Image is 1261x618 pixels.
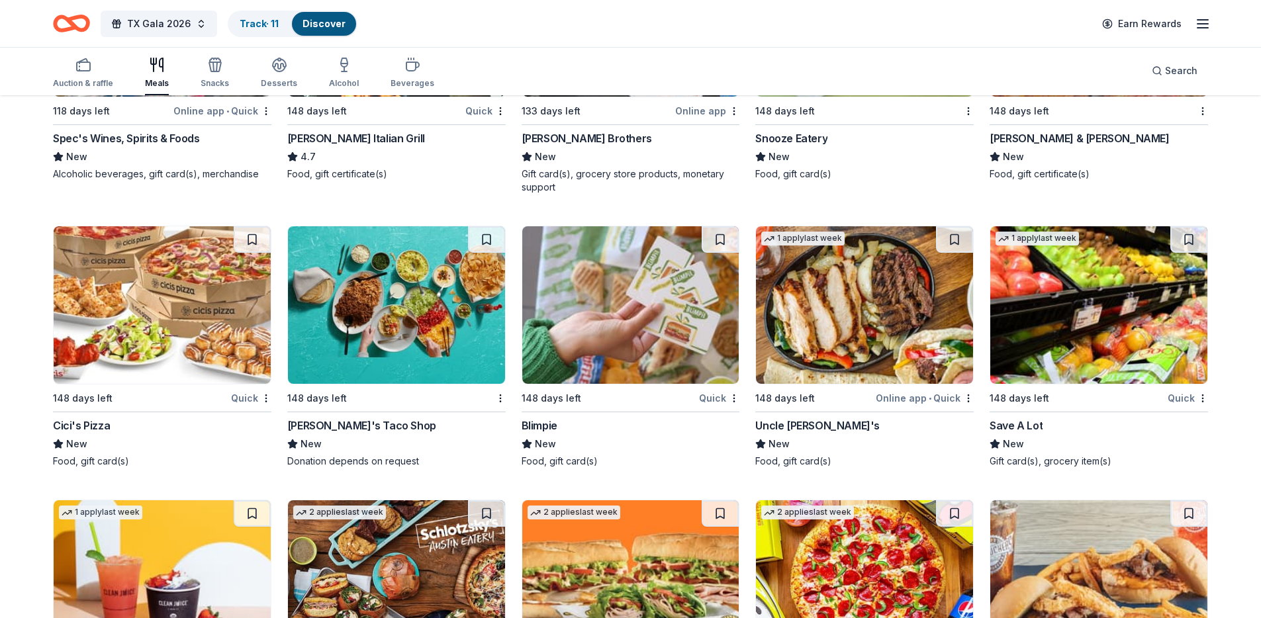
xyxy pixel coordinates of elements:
[53,8,90,39] a: Home
[1003,436,1024,452] span: New
[287,418,436,433] div: [PERSON_NAME]'s Taco Shop
[465,103,506,119] div: Quick
[522,130,652,146] div: [PERSON_NAME] Brothers
[522,103,581,119] div: 133 days left
[240,18,279,29] a: Track· 11
[287,103,347,119] div: 148 days left
[761,506,854,519] div: 2 applies last week
[522,226,739,384] img: Image for Blimpie
[145,52,169,95] button: Meals
[522,418,557,433] div: Blimpie
[301,149,316,165] span: 4.7
[329,78,359,89] div: Alcohol
[287,226,506,468] a: Image for Fuzzy's Taco Shop148 days left[PERSON_NAME]'s Taco ShopNewDonation depends on request
[755,167,974,181] div: Food, gift card(s)
[53,418,110,433] div: Cici's Pizza
[201,52,229,95] button: Snacks
[228,11,357,37] button: Track· 11Discover
[201,78,229,89] div: Snacks
[1003,149,1024,165] span: New
[535,436,556,452] span: New
[53,167,271,181] div: Alcoholic beverages, gift card(s), merchandise
[53,52,113,95] button: Auction & raffle
[1168,390,1208,406] div: Quick
[929,393,931,404] span: •
[1141,58,1208,84] button: Search
[173,103,271,119] div: Online app Quick
[288,226,505,384] img: Image for Fuzzy's Taco Shop
[755,130,827,146] div: Snooze Eatery
[699,390,739,406] div: Quick
[990,130,1169,146] div: [PERSON_NAME] & [PERSON_NAME]
[303,18,346,29] a: Discover
[53,78,113,89] div: Auction & raffle
[528,506,620,519] div: 2 applies last week
[54,226,271,384] img: Image for Cici's Pizza
[990,103,1049,119] div: 148 days left
[53,130,199,146] div: Spec's Wines, Spirits & Foods
[287,130,425,146] div: [PERSON_NAME] Italian Grill
[1165,63,1197,79] span: Search
[66,436,87,452] span: New
[287,455,506,468] div: Donation depends on request
[329,52,359,95] button: Alcohol
[990,418,1043,433] div: Save A Lot
[293,506,386,519] div: 2 applies last week
[287,390,347,406] div: 148 days left
[145,78,169,89] div: Meals
[756,226,973,384] img: Image for Uncle Julio's
[231,390,271,406] div: Quick
[53,455,271,468] div: Food, gift card(s)
[53,390,113,406] div: 148 days left
[53,103,110,119] div: 118 days left
[261,78,297,89] div: Desserts
[990,455,1208,468] div: Gift card(s), grocery item(s)
[990,167,1208,181] div: Food, gift certificate(s)
[301,436,322,452] span: New
[522,390,581,406] div: 148 days left
[59,506,142,519] div: 1 apply last week
[755,455,974,468] div: Food, gift card(s)
[1094,12,1190,36] a: Earn Rewards
[755,103,815,119] div: 148 days left
[990,226,1207,384] img: Image for Save A Lot
[755,226,974,468] a: Image for Uncle Julio's1 applylast week148 days leftOnline app•QuickUncle [PERSON_NAME]'sNewFood,...
[755,390,815,406] div: 148 days left
[990,390,1049,406] div: 148 days left
[391,78,434,89] div: Beverages
[769,436,790,452] span: New
[876,390,974,406] div: Online app Quick
[287,167,506,181] div: Food, gift certificate(s)
[101,11,217,37] button: TX Gala 2026
[535,149,556,165] span: New
[127,16,191,32] span: TX Gala 2026
[226,106,229,116] span: •
[522,167,740,194] div: Gift card(s), grocery store products, monetary support
[990,226,1208,468] a: Image for Save A Lot1 applylast week148 days leftQuickSave A LotNewGift card(s), grocery item(s)
[761,232,845,245] div: 1 apply last week
[996,232,1079,245] div: 1 apply last week
[675,103,739,119] div: Online app
[53,226,271,468] a: Image for Cici's Pizza148 days leftQuickCici's PizzaNewFood, gift card(s)
[769,149,790,165] span: New
[261,52,297,95] button: Desserts
[522,455,740,468] div: Food, gift card(s)
[66,149,87,165] span: New
[755,418,880,433] div: Uncle [PERSON_NAME]'s
[391,52,434,95] button: Beverages
[522,226,740,468] a: Image for Blimpie148 days leftQuickBlimpieNewFood, gift card(s)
